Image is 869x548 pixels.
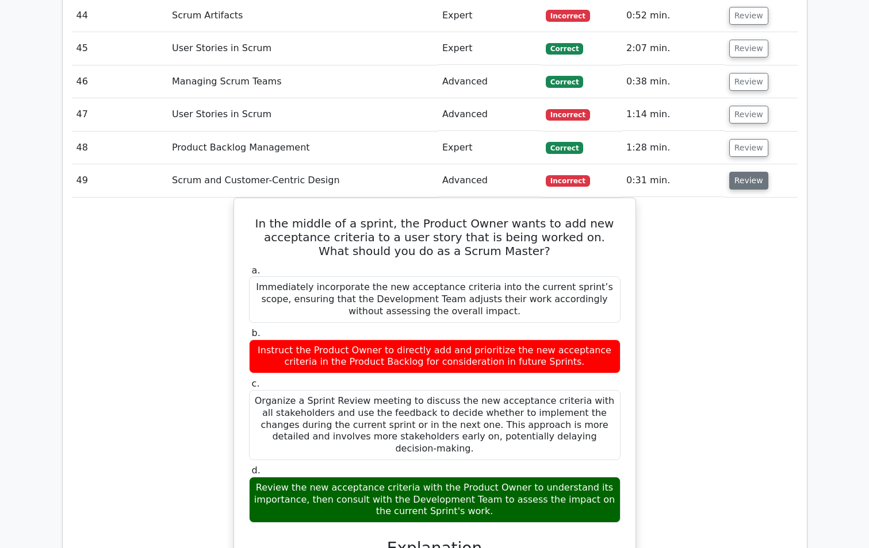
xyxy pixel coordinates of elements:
[438,164,541,197] td: Advanced
[249,339,621,374] div: Instruct the Product Owner to directly add and prioritize the new acceptance criteria in the Prod...
[729,172,768,190] button: Review
[72,98,168,131] td: 47
[167,65,438,98] td: Managing Scrum Teams
[249,477,621,523] div: Review the new acceptance criteria with the Product Owner to understand its importance, then cons...
[438,132,541,164] td: Expert
[252,327,261,338] span: b.
[72,132,168,164] td: 48
[249,390,621,460] div: Organize a Sprint Review meeting to discuss the new acceptance criteria with all stakeholders and...
[167,132,438,164] td: Product Backlog Management
[622,164,725,197] td: 0:31 min.
[622,65,725,98] td: 0:38 min.
[729,106,768,124] button: Review
[167,32,438,65] td: User Stories in Scrum
[546,76,583,87] span: Correct
[167,164,438,197] td: Scrum and Customer-Centric Design
[729,7,768,25] button: Review
[622,132,725,164] td: 1:28 min.
[546,175,590,187] span: Incorrect
[729,73,768,91] button: Review
[729,139,768,157] button: Review
[72,65,168,98] td: 46
[546,43,583,55] span: Correct
[167,98,438,131] td: User Stories in Scrum
[252,465,261,476] span: d.
[622,98,725,131] td: 1:14 min.
[249,276,621,322] div: Immediately incorporate the new acceptance criteria into the current sprint’s scope, ensuring tha...
[72,164,168,197] td: 49
[729,40,768,57] button: Review
[546,109,590,121] span: Incorrect
[438,98,541,131] td: Advanced
[438,32,541,65] td: Expert
[72,32,168,65] td: 45
[248,217,622,258] h5: In the middle of a sprint, the Product Owner wants to add new acceptance criteria to a user story...
[546,142,583,153] span: Correct
[252,378,260,389] span: c.
[546,10,590,21] span: Incorrect
[622,32,725,65] td: 2:07 min.
[438,65,541,98] td: Advanced
[252,265,261,276] span: a.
